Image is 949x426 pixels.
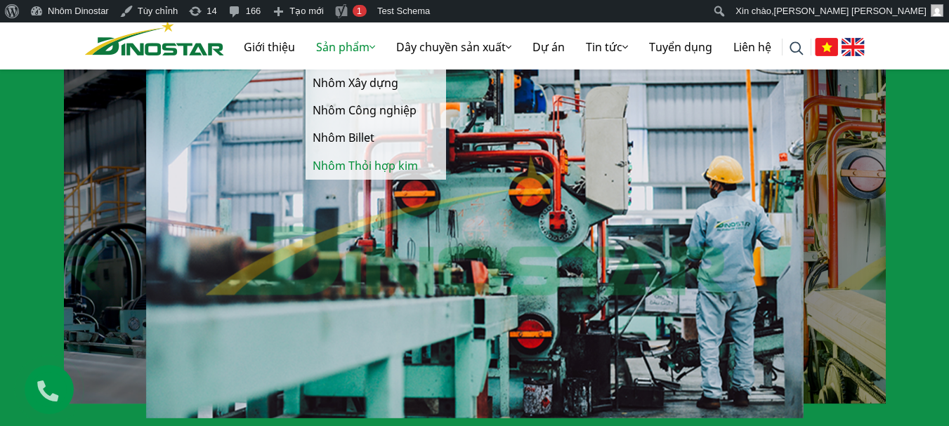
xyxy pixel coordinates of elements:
img: Tiếng Việt [815,38,838,56]
a: Nhôm Công nghiệp [306,97,446,124]
a: Sản phẩm [306,25,386,69]
a: Dây chuyền sản xuất [386,25,522,69]
a: Nhôm Billet [306,124,446,152]
a: Nhôm Dinostar [85,18,224,55]
a: Nhôm Xây dựng [306,69,446,97]
img: English [842,38,865,56]
a: Giới thiệu [233,25,306,69]
div: 15 / 30 [146,55,804,418]
a: Tuyển dụng [639,25,723,69]
a: Liên hệ [723,25,782,69]
span: [PERSON_NAME] [PERSON_NAME] [774,6,927,16]
span: 1 [357,6,362,16]
img: search [790,41,804,55]
img: Nhôm Dinostar [85,20,224,55]
a: Nhôm Thỏi hợp kim [306,152,446,180]
a: Tin tức [575,25,639,69]
a: Dự án [522,25,575,69]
